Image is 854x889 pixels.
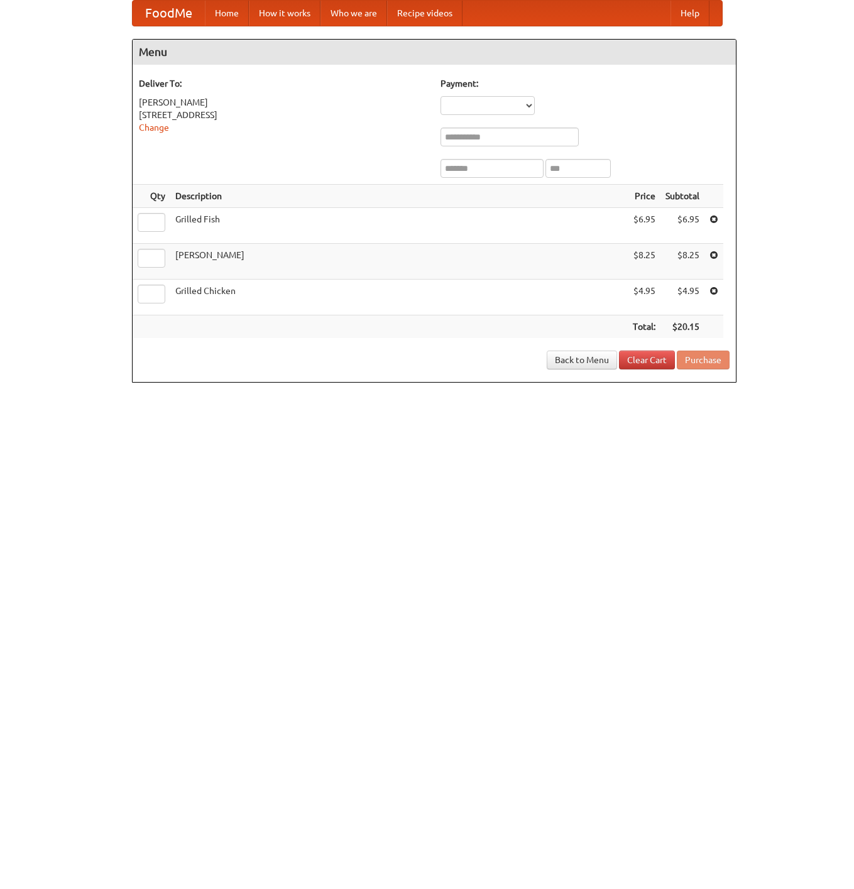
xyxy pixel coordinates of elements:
[660,244,704,280] td: $8.25
[628,244,660,280] td: $8.25
[139,123,169,133] a: Change
[660,185,704,208] th: Subtotal
[133,1,205,26] a: FoodMe
[660,208,704,244] td: $6.95
[628,208,660,244] td: $6.95
[677,351,730,369] button: Purchase
[249,1,320,26] a: How it works
[133,40,736,65] h4: Menu
[619,351,675,369] a: Clear Cart
[320,1,387,26] a: Who we are
[628,185,660,208] th: Price
[170,244,628,280] td: [PERSON_NAME]
[547,351,617,369] a: Back to Menu
[441,77,730,90] h5: Payment:
[133,185,170,208] th: Qty
[628,280,660,315] td: $4.95
[170,185,628,208] th: Description
[387,1,463,26] a: Recipe videos
[660,315,704,339] th: $20.15
[139,77,428,90] h5: Deliver To:
[170,208,628,244] td: Grilled Fish
[139,109,428,121] div: [STREET_ADDRESS]
[139,96,428,109] div: [PERSON_NAME]
[170,280,628,315] td: Grilled Chicken
[628,315,660,339] th: Total:
[660,280,704,315] td: $4.95
[671,1,709,26] a: Help
[205,1,249,26] a: Home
